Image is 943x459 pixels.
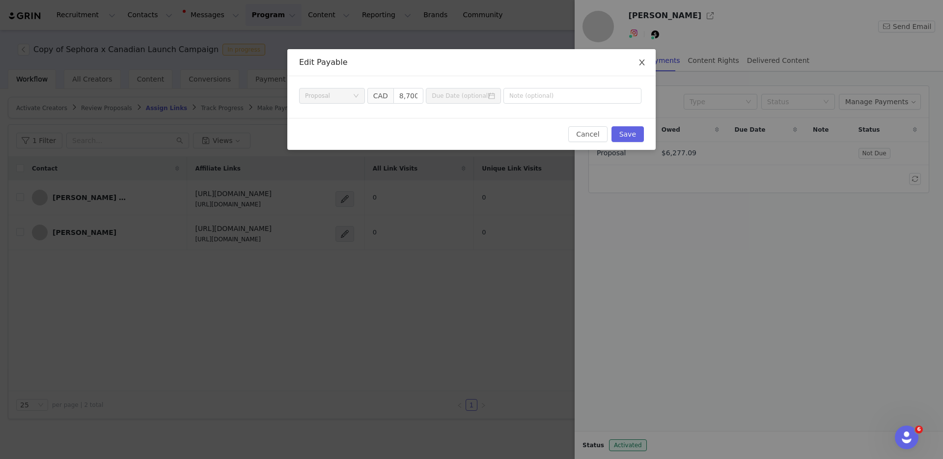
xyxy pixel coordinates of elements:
[915,426,923,433] span: 6
[611,126,644,142] button: Save
[568,126,607,142] button: Cancel
[638,58,646,66] i: icon: close
[426,88,501,104] input: Due Date (optional)
[503,88,641,104] input: Note (optional)
[895,426,918,449] iframe: Intercom live chat
[628,49,656,77] button: Close
[305,88,330,103] div: Proposal
[367,88,393,104] span: CAD
[299,57,644,68] div: Edit Payable
[488,92,495,99] i: icon: calendar
[353,93,359,100] i: icon: down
